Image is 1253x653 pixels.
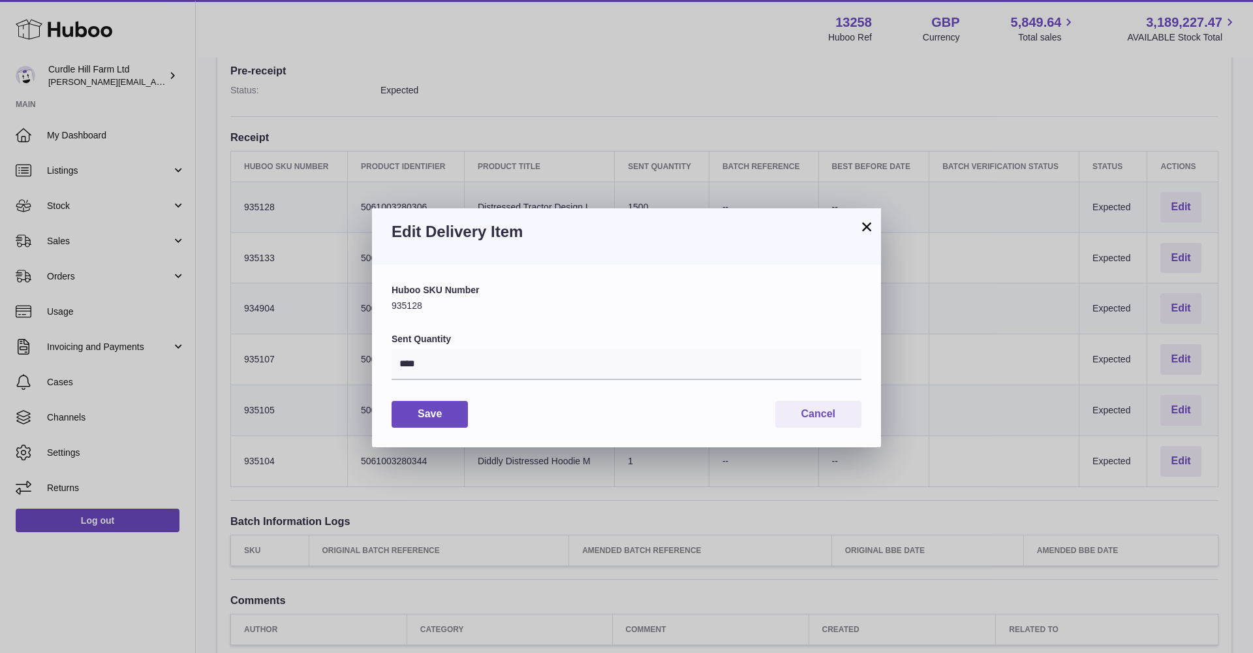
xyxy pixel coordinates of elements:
button: Cancel [775,401,861,428]
button: Save [392,401,468,428]
label: Sent Quantity [392,333,861,345]
div: 935128 [392,284,861,312]
h3: Edit Delivery Item [392,221,861,242]
button: × [859,219,874,234]
label: Huboo SKU Number [392,284,861,296]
